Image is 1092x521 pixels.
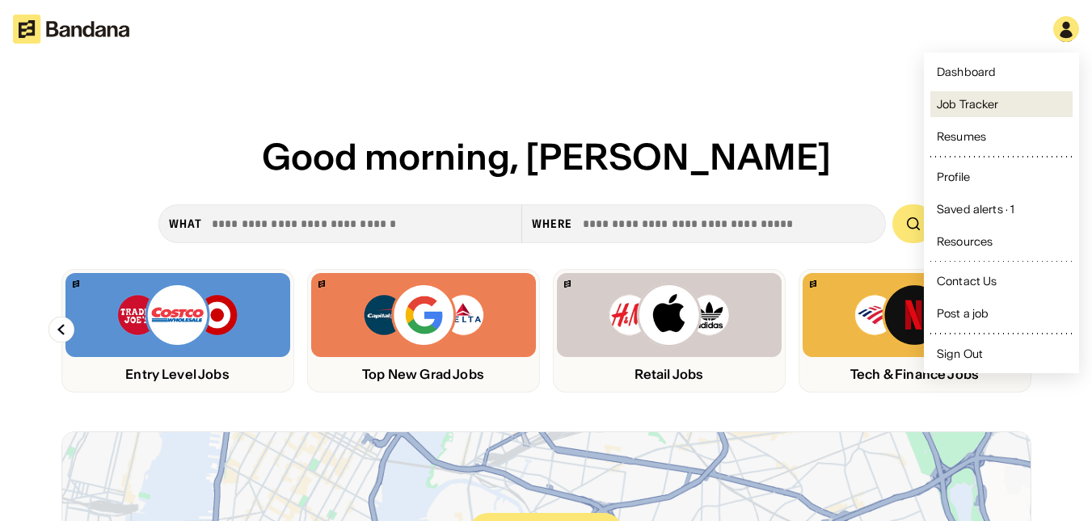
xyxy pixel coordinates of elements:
div: Entry Level Jobs [65,367,290,382]
img: Bandana logo [318,280,325,288]
div: Resources [937,236,993,247]
a: Profile [930,164,1073,190]
a: Bandana logoCapital One, Google, Delta logosTop New Grad Jobs [307,269,540,393]
div: Saved alerts · 1 [937,204,1014,215]
img: Bandana logo [73,280,79,288]
a: Resumes [930,124,1073,149]
div: Contact Us [937,275,997,287]
img: Capital One, Google, Delta logos [362,283,485,347]
img: Bandana logo [810,280,816,288]
a: Job Tracker [930,91,1073,117]
div: Where [532,216,573,231]
a: Bandana logoBank of America, Netflix, Microsoft logosTech & Finance Jobs [799,269,1031,393]
div: Post a job [937,308,989,319]
img: H&M, Apply, Adidas logos [608,283,731,347]
img: Bank of America, Netflix, Microsoft logos [854,283,976,347]
img: Trader Joe’s, Costco, Target logos [116,283,239,347]
a: Resources [930,229,1073,254]
a: Saved alerts · 1 [930,196,1073,222]
div: what [169,216,202,231]
div: Top New Grad Jobs [311,367,536,382]
a: Contact Us [930,268,1073,294]
div: Dashboard [937,66,996,78]
div: Job Tracker [937,99,999,110]
a: Dashboard [930,59,1073,85]
a: Post a job [930,300,1073,326]
div: Tech & Finance Jobs [803,367,1027,382]
a: Bandana logoTrader Joe’s, Costco, Target logosEntry Level Jobs [61,269,294,393]
span: Good morning, [PERSON_NAME] [262,134,831,179]
div: Retail Jobs [557,367,782,382]
img: Left Arrow [48,317,74,342]
div: Sign Out [937,348,983,359]
img: Bandana logo [564,280,571,288]
img: Bandana logotype [13,15,129,44]
div: Resumes [937,131,986,142]
div: Profile [937,171,970,183]
a: Bandana logoH&M, Apply, Adidas logosRetail Jobs [553,269,786,393]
